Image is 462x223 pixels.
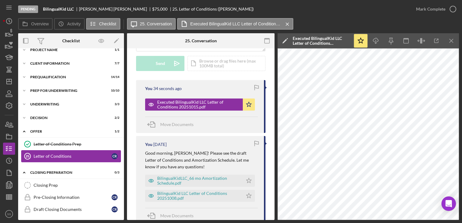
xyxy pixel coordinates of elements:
b: BilingualKid LLC [43,7,74,11]
p: Good morning, [PERSON_NAME]! Please see the draft Letter of Conditions and Amortization Schedule.... [145,150,258,170]
button: 25. Conversation [127,18,176,30]
div: C R [112,206,118,212]
span: Move Documents [160,213,194,218]
div: 7 / 7 [109,62,119,65]
button: BilingualKid LLC Letter of Conditions 20251008.pdf [145,190,255,202]
button: Executed BilingualKid LLC Letter of Conditions 20251015.pdf [177,18,293,30]
div: 2 / 2 [109,116,119,120]
button: Send [136,56,184,71]
div: 10 / 10 [109,89,119,92]
button: Executed BilingualKid LLC Letter of Conditions 20251015.pdf [145,99,255,111]
label: Checklist [99,21,116,26]
time: 2025-10-15 13:05 [153,86,182,91]
button: BilingualKidLLC_66 mo Amortization Schedule.pdf [145,175,255,187]
div: 3 / 3 [109,102,119,106]
div: Pending [18,5,38,13]
div: Letter of Conditions [34,154,112,159]
button: SS [3,208,15,220]
label: Executed BilingualKid LLC Letter of Conditions 20251015.pdf [190,21,281,26]
button: Overview [18,18,53,30]
div: Checklist [62,38,80,43]
div: Mark Complete [416,3,445,15]
button: Move Documents [145,117,200,132]
div: Executed BilingualKid LLC Letter of Conditions 20251015.pdf [293,36,350,46]
div: Prequalification [30,75,104,79]
label: Activity [67,21,80,26]
a: Pre-Closing InformationCR [21,191,121,203]
div: $75,000 [152,7,168,11]
div: 25. Conversation [185,38,217,43]
div: Letter of Conditions Prep [34,142,121,147]
div: C R [112,153,118,159]
div: You [145,142,152,147]
div: [PERSON_NAME] [PERSON_NAME] [79,7,152,11]
div: Open Intercom Messenger [441,196,456,211]
time: 2025-10-08 13:25 [153,142,167,147]
div: Send [156,56,165,71]
div: 1 / 1 [109,48,119,52]
a: Closing Prep [21,179,121,191]
div: BilingualKid LLC Letter of Conditions 20251008.pdf [157,191,240,201]
div: Draft Closing Documents [34,207,112,212]
tspan: 25 [26,154,29,158]
span: Move Documents [160,122,194,127]
div: 14 / 14 [109,75,119,79]
a: Letter of Conditions Prep [21,138,121,150]
div: Client Information [30,62,104,65]
div: Project Name [30,48,104,52]
a: 25Letter of ConditionsCR [21,150,121,162]
label: Overview [31,21,49,26]
text: SS [7,212,11,216]
label: 25. Conversation [140,21,172,26]
div: Pre-Closing Information [34,195,112,200]
button: Mark Complete [410,3,459,15]
div: Underwriting [30,102,104,106]
button: Activity [54,18,84,30]
div: Executed BilingualKid LLC Letter of Conditions 20251015.pdf [157,100,240,109]
div: 25. Letter of Conditions ([PERSON_NAME]) [172,7,254,11]
div: 0 / 3 [109,171,119,174]
div: Closing Preparation [30,171,104,174]
div: 1 / 2 [109,130,119,133]
a: Draft Closing DocumentsCR [21,203,121,215]
div: Decision [30,116,104,120]
div: BilingualKidLLC_66 mo Amortization Schedule.pdf [157,176,240,186]
div: Prep for Underwriting [30,89,104,92]
div: You [145,86,152,91]
div: C R [112,194,118,200]
button: Checklist [86,18,120,30]
div: Closing Prep [34,183,121,188]
div: Offer [30,130,104,133]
